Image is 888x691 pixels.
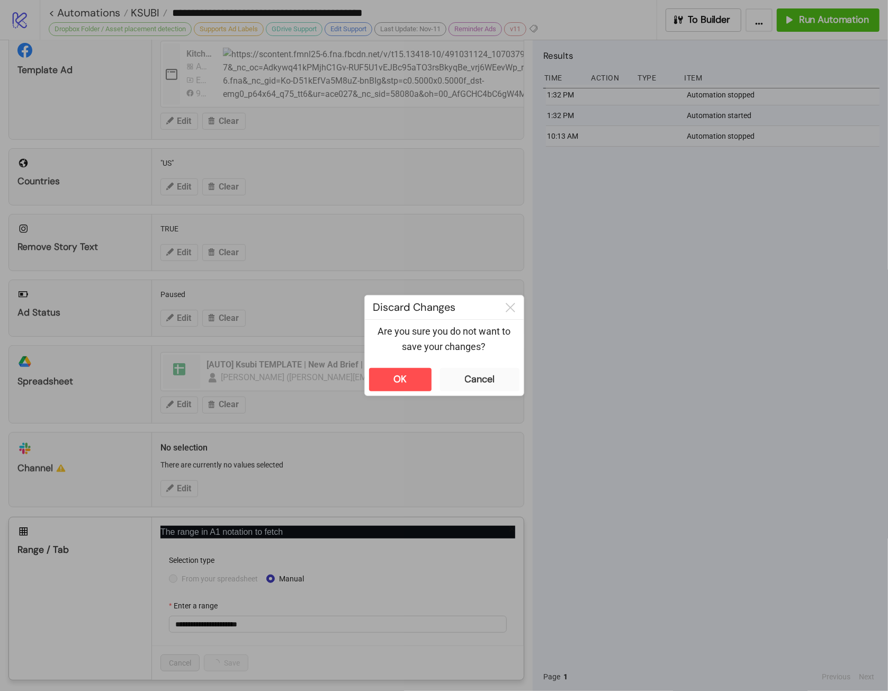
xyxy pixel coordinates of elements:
div: OK [393,373,407,385]
div: Cancel [465,373,495,385]
button: Cancel [440,368,519,391]
button: OK [369,368,432,391]
div: Discard Changes [365,295,497,319]
p: Are you sure you do not want to save your changes? [373,324,515,354]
